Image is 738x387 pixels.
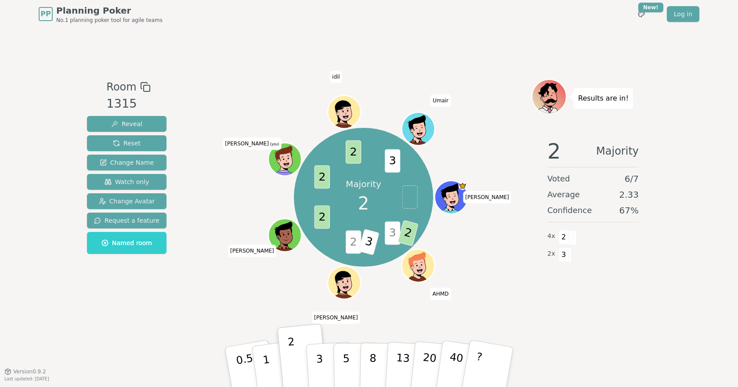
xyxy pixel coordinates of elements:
[358,229,379,255] span: 3
[87,116,166,132] button: Reveal
[87,155,166,170] button: Change Name
[547,141,561,162] span: 2
[269,142,279,146] span: (you)
[578,92,629,105] p: Results are in!
[559,247,569,262] span: 3
[87,232,166,254] button: Named room
[384,149,400,173] span: 3
[345,231,361,254] span: 2
[106,95,150,113] div: 1315
[111,119,142,128] span: Reveal
[4,376,49,381] span: Last updated: [DATE]
[287,336,299,383] p: 2
[638,3,663,12] div: New!
[358,190,369,217] span: 2
[106,79,136,95] span: Room
[547,249,555,259] span: 2 x
[619,204,639,217] span: 67 %
[314,206,329,229] span: 2
[87,135,166,151] button: Reset
[596,141,639,162] span: Majority
[269,144,300,175] button: Click to change your avatar
[100,158,154,167] span: Change Name
[458,181,467,190] span: Jessica is the host
[228,245,276,257] span: Click to change your name
[223,137,281,149] span: Click to change your name
[40,9,51,19] span: PP
[430,94,451,107] span: Click to change your name
[345,141,361,164] span: 2
[625,173,639,185] span: 6 / 7
[384,221,400,245] span: 3
[547,231,555,241] span: 4 x
[314,165,329,188] span: 2
[430,288,451,300] span: Click to change your name
[312,311,360,324] span: Click to change your name
[619,188,639,201] span: 2.33
[87,193,166,209] button: Change Avatar
[346,178,381,190] p: Majority
[99,197,155,206] span: Change Avatar
[547,204,592,217] span: Confidence
[463,191,511,203] span: Click to change your name
[397,220,418,246] span: 2
[559,230,569,245] span: 2
[87,174,166,190] button: Watch only
[56,4,163,17] span: Planning Poker
[633,6,649,22] button: New!
[105,177,149,186] span: Watch only
[547,173,570,185] span: Voted
[13,368,46,375] span: Version 0.9.2
[87,213,166,228] button: Request a feature
[547,188,580,201] span: Average
[101,239,152,247] span: Named room
[113,139,141,148] span: Reset
[94,216,159,225] span: Request a feature
[56,17,163,24] span: No.1 planning poker tool for agile teams
[330,70,342,83] span: Click to change your name
[667,6,699,22] a: Log in
[39,4,163,24] a: PPPlanning PokerNo.1 planning poker tool for agile teams
[4,368,46,375] button: Version0.9.2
